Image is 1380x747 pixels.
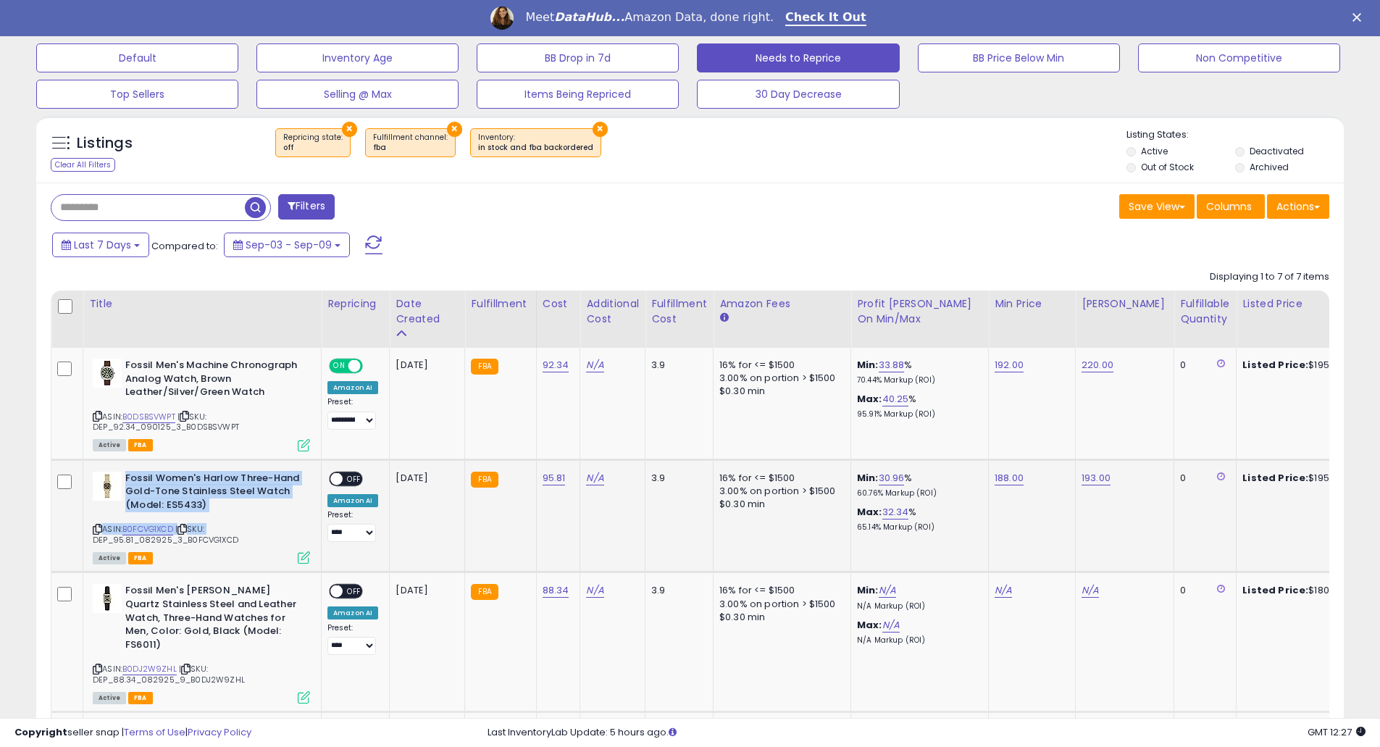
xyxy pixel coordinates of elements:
span: Columns [1206,199,1252,214]
div: [DATE] [396,359,453,372]
small: Amazon Fees. [719,312,728,325]
button: × [593,122,608,137]
div: 3.9 [651,584,702,597]
b: Listed Price: [1242,583,1308,597]
img: 41EDfqK+MwL._SL40_.jpg [93,359,122,388]
span: All listings currently available for purchase on Amazon [93,552,126,564]
div: $195.00 [1242,359,1363,372]
span: FBA [128,692,153,704]
span: Repricing state : [283,132,343,154]
a: B0DSBSVWPT [122,411,175,423]
button: BB Drop in 7d [477,43,679,72]
span: All listings currently available for purchase on Amazon [93,692,126,704]
button: Selling @ Max [256,80,459,109]
div: ASIN: [93,584,310,702]
button: Inventory Age [256,43,459,72]
div: 16% for <= $1500 [719,359,840,372]
small: FBA [471,359,498,375]
div: Fulfillment [471,296,530,312]
a: Terms of Use [124,725,185,739]
div: Fulfillable Quantity [1180,296,1230,327]
div: $0.30 min [719,385,840,398]
b: Min: [857,358,879,372]
div: Meet Amazon Data, done right. [525,10,774,25]
small: FBA [471,472,498,488]
div: $0.30 min [719,498,840,511]
div: 16% for <= $1500 [719,472,840,485]
span: OFF [343,472,366,485]
span: All listings currently available for purchase on Amazon [93,439,126,451]
button: BB Price Below Min [918,43,1120,72]
span: 2025-09-17 12:27 GMT [1308,725,1366,739]
b: Max: [857,392,882,406]
div: ASIN: [93,359,310,450]
label: Archived [1250,161,1289,173]
button: Top Sellers [36,80,238,109]
p: 60.76% Markup (ROI) [857,488,977,498]
div: 0 [1180,359,1225,372]
b: Max: [857,618,882,632]
span: | SKU: DEP_92.34_090125_3_B0DSBSVWPT [93,411,239,433]
button: Filters [278,194,335,220]
label: Deactivated [1250,145,1304,157]
button: × [447,122,462,137]
p: N/A Markup (ROI) [857,601,977,612]
div: Min Price [995,296,1069,312]
a: 193.00 [1082,471,1111,485]
button: Actions [1267,194,1329,219]
span: Fulfillment channel : [373,132,448,154]
div: Title [89,296,315,312]
p: N/A Markup (ROI) [857,635,977,646]
h5: Listings [77,133,133,154]
i: DataHub... [554,10,624,24]
span: FBA [128,439,153,451]
a: N/A [882,618,900,633]
div: Profit [PERSON_NAME] on Min/Max [857,296,982,327]
button: 30 Day Decrease [697,80,899,109]
img: 31X349D8FYL._SL40_.jpg [93,584,122,613]
button: Items Being Repriced [477,80,679,109]
button: Save View [1119,194,1195,219]
div: Displaying 1 to 7 of 7 items [1210,270,1329,284]
a: 32.34 [882,505,909,519]
div: Amazon Fees [719,296,845,312]
span: Compared to: [151,239,218,253]
button: Sep-03 - Sep-09 [224,233,350,257]
a: 188.00 [995,471,1024,485]
a: 192.00 [995,358,1024,372]
div: $0.30 min [719,611,840,624]
span: Inventory : [478,132,593,154]
div: Preset: [327,397,378,430]
div: % [857,506,977,533]
p: Listing States: [1126,128,1344,142]
p: 70.44% Markup (ROI) [857,375,977,385]
div: [DATE] [396,472,453,485]
button: × [342,122,357,137]
a: B0FCVG1XCD [122,523,173,535]
a: 88.34 [543,583,569,598]
img: 416alRY1J+L._SL40_.jpg [93,472,122,501]
div: % [857,393,977,420]
span: | SKU: DEP_88.34_082925_9_B0DJ2W9ZHL [93,663,245,685]
b: Fossil Men's [PERSON_NAME] Quartz Stainless Steel and Leather Watch, Three-Hand Watches for Men, ... [125,584,301,655]
a: 30.96 [879,471,905,485]
div: Cost [543,296,574,312]
div: 0 [1180,584,1225,597]
th: The percentage added to the cost of goods (COGS) that forms the calculator for Min & Max prices. [851,291,989,348]
a: N/A [586,358,603,372]
b: Listed Price: [1242,358,1308,372]
div: fba [373,143,448,153]
a: N/A [586,583,603,598]
div: Repricing [327,296,383,312]
button: Default [36,43,238,72]
a: Privacy Policy [188,725,251,739]
div: Clear All Filters [51,158,115,172]
a: 33.88 [879,358,905,372]
span: ON [330,360,348,372]
div: 3.00% on portion > $1500 [719,598,840,611]
img: Profile image for Georgie [490,7,514,30]
div: Last InventoryLab Update: 5 hours ago. [488,726,1366,740]
div: $195.00 [1242,472,1363,485]
span: Last 7 Days [74,238,131,252]
div: Preset: [327,623,378,656]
